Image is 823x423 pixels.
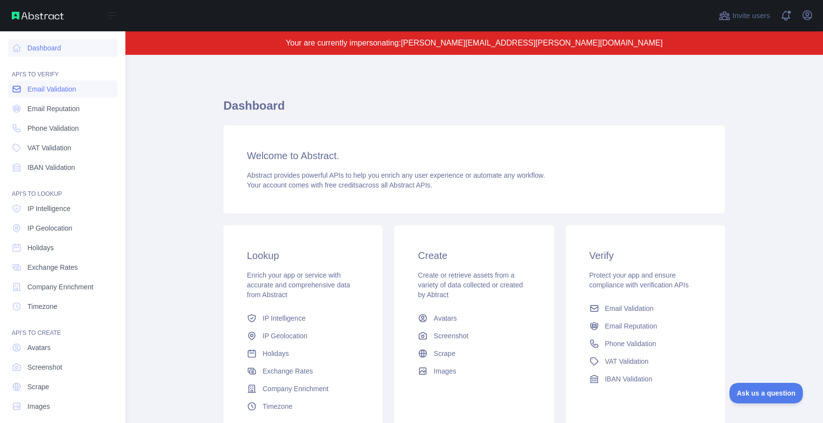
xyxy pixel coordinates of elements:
span: Avatars [434,313,457,323]
span: Images [434,366,456,376]
span: Screenshot [434,331,468,341]
a: IP Intelligence [243,309,363,327]
a: Company Enrichment [8,278,118,296]
a: Email Validation [585,300,705,317]
span: Your account comes with across all Abstract APIs. [247,181,432,189]
a: Company Enrichment [243,380,363,398]
span: Scrape [27,382,49,392]
a: Screenshot [414,327,534,345]
button: Invite users [717,8,772,23]
a: Holidays [8,239,118,257]
span: Exchange Rates [27,262,78,272]
span: Company Enrichment [263,384,329,394]
span: Holidays [263,349,289,358]
span: [PERSON_NAME][EMAIL_ADDRESS][PERSON_NAME][DOMAIN_NAME] [401,39,662,47]
a: IP Intelligence [8,200,118,217]
span: IP Intelligence [27,204,71,213]
span: Images [27,401,50,411]
a: Avatars [414,309,534,327]
a: Images [8,398,118,415]
a: Exchange Rates [8,258,118,276]
a: Email Validation [8,80,118,98]
span: IP Intelligence [263,313,306,323]
span: Email Validation [27,84,76,94]
a: Timezone [243,398,363,415]
a: Scrape [414,345,534,362]
span: Protect your app and ensure compliance with verification APIs [589,271,689,289]
span: Email Validation [605,304,654,313]
span: Email Reputation [27,104,80,114]
a: IBAN Validation [585,370,705,388]
span: IP Geolocation [263,331,308,341]
span: Create or retrieve assets from a variety of data collected or created by Abtract [418,271,523,299]
a: Holidays [243,345,363,362]
a: IP Geolocation [243,327,363,345]
span: Invite users [732,10,770,22]
a: IP Geolocation [8,219,118,237]
a: Scrape [8,378,118,396]
a: VAT Validation [8,139,118,157]
h1: Dashboard [223,98,725,121]
span: Screenshot [27,362,62,372]
div: API'S TO LOOKUP [8,178,118,198]
span: Holidays [27,243,54,253]
h3: Lookup [247,249,359,262]
h3: Create [418,249,530,262]
span: IBAN Validation [605,374,653,384]
a: VAT Validation [585,352,705,370]
a: Avatars [8,339,118,356]
a: Screenshot [8,358,118,376]
a: Phone Validation [8,119,118,137]
span: Exchange Rates [263,366,313,376]
a: IBAN Validation [8,159,118,176]
span: IP Geolocation [27,223,73,233]
span: VAT Validation [605,356,649,366]
iframe: Toggle Customer Support [729,383,803,403]
span: Company Enrichment [27,282,94,292]
span: Enrich your app or service with accurate and comprehensive data from Abstract [247,271,350,299]
span: Your are currently impersonating: [286,39,401,47]
span: Avatars [27,343,50,352]
div: API'S TO VERIFY [8,59,118,78]
a: Dashboard [8,39,118,57]
a: Images [414,362,534,380]
a: Phone Validation [585,335,705,352]
span: Email Reputation [605,321,657,331]
span: VAT Validation [27,143,71,153]
span: Timezone [27,302,57,311]
img: Abstract API [12,12,64,20]
span: Abstract provides powerful APIs to help you enrich any user experience or automate any workflow. [247,171,545,179]
h3: Welcome to Abstract. [247,149,702,163]
a: Email Reputation [8,100,118,117]
span: Phone Validation [605,339,656,349]
a: Timezone [8,298,118,315]
span: IBAN Validation [27,163,75,172]
span: free credits [325,181,359,189]
a: Email Reputation [585,317,705,335]
h3: Verify [589,249,702,262]
span: Phone Validation [27,123,79,133]
span: Timezone [263,401,292,411]
a: Exchange Rates [243,362,363,380]
span: Scrape [434,349,455,358]
div: API'S TO CREATE [8,317,118,337]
